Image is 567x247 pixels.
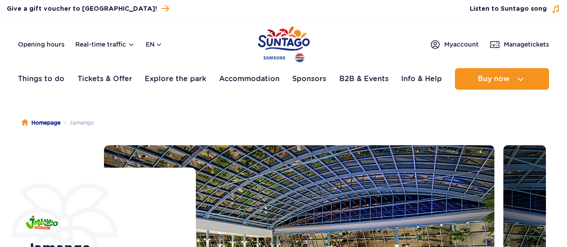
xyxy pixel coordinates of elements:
[22,118,61,127] a: Homepage
[18,40,65,49] a: Opening hours
[478,75,510,83] span: Buy now
[18,68,65,90] a: Things to do
[430,39,479,50] a: Myaccount
[339,68,389,90] a: B2B & Events
[258,22,310,64] a: Park of Poland
[401,68,442,90] a: Info & Help
[145,68,206,90] a: Explore the park
[219,68,280,90] a: Accommodation
[146,40,163,49] button: en
[61,118,94,127] li: Jamango
[470,4,560,13] button: Listen to Suntago song
[78,68,132,90] a: Tickets & Offer
[455,68,549,90] button: Buy now
[292,68,326,90] a: Sponsors
[444,40,479,49] span: My account
[489,39,549,50] a: Managetickets
[470,4,547,13] span: Listen to Suntago song
[504,40,549,49] span: Manage tickets
[7,4,157,13] span: Give a gift voucher to [GEOGRAPHIC_DATA]!
[7,3,169,15] a: Give a gift voucher to [GEOGRAPHIC_DATA]!
[26,216,58,230] img: Jamango
[75,41,135,48] button: Real-time traffic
